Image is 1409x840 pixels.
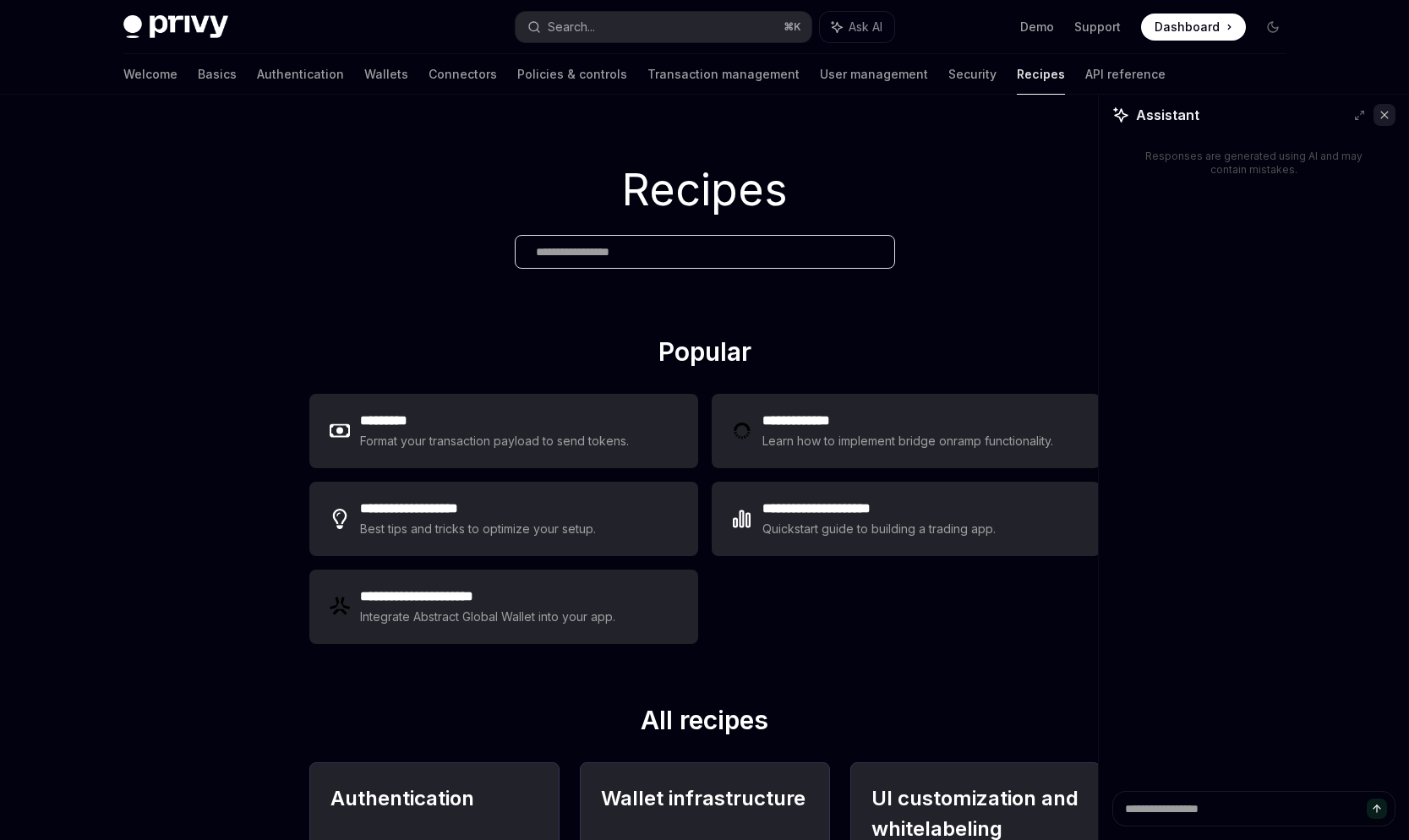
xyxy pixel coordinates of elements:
[1074,19,1121,35] a: Support
[784,20,801,34] span: ⌘ K
[198,54,237,95] a: Basics
[309,705,1100,742] h2: All recipes
[257,54,344,95] a: Authentication
[1155,19,1220,35] span: Dashboard
[1085,54,1166,95] a: API reference
[1259,14,1286,41] button: Toggle dark mode
[1020,19,1054,35] a: Demo
[548,17,595,37] div: Search...
[429,54,497,95] a: Connectors
[123,15,228,39] img: dark logo
[309,336,1100,374] h2: Popular
[1141,14,1246,41] a: Dashboard
[360,519,598,539] div: Best tips and tricks to optimize your setup.
[647,54,800,95] a: Transaction management
[849,19,882,35] span: Ask AI
[360,431,630,451] div: Format your transaction payload to send tokens.
[360,607,617,627] div: Integrate Abstract Global Wallet into your app.
[1367,799,1387,819] button: Send message
[1139,150,1368,177] div: Responses are generated using AI and may contain mistakes.
[820,54,928,95] a: User management
[762,519,997,539] div: Quickstart guide to building a trading app.
[364,54,408,95] a: Wallets
[762,431,1058,451] div: Learn how to implement bridge onramp functionality.
[517,54,627,95] a: Policies & controls
[309,394,698,468] a: **** ****Format your transaction payload to send tokens.
[948,54,997,95] a: Security
[123,54,177,95] a: Welcome
[1136,105,1199,125] span: Assistant
[712,394,1100,468] a: **** **** ***Learn how to implement bridge onramp functionality.
[820,12,894,42] button: Ask AI
[516,12,811,42] button: Search...⌘K
[1017,54,1065,95] a: Recipes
